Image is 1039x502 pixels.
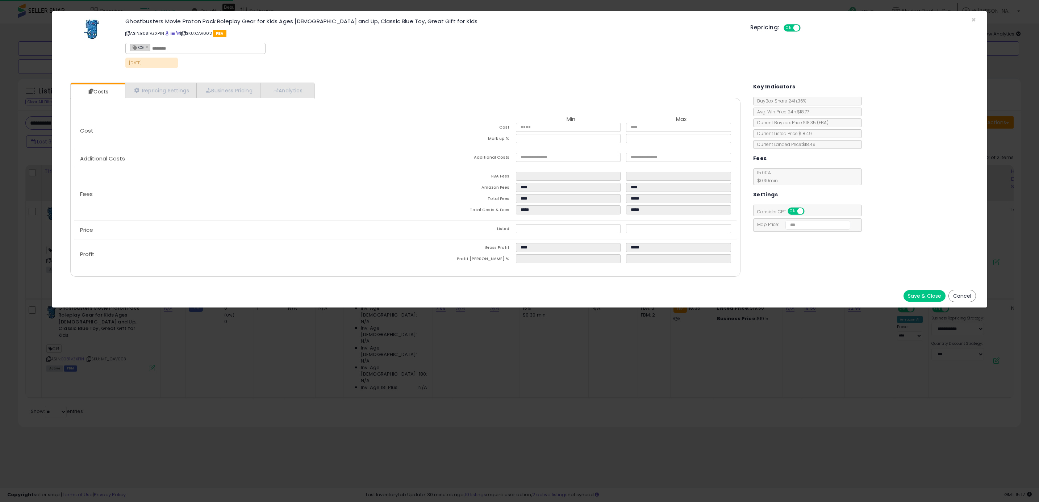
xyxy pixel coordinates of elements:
[405,243,516,254] td: Gross Profit
[405,134,516,145] td: Mark up %
[405,172,516,183] td: FBA Fees
[146,43,150,50] a: ×
[74,227,405,233] p: Price
[84,18,99,40] img: 41ewwbcHfFL._SL60_.jpg
[817,120,829,126] span: ( FBA )
[803,208,815,214] span: OFF
[754,177,778,184] span: $0.30 min
[405,194,516,205] td: Total Fees
[74,191,405,197] p: Fees
[516,116,626,123] th: Min
[176,30,180,36] a: Your listing only
[753,190,778,199] h5: Settings
[948,290,976,302] button: Cancel
[754,209,814,215] span: Consider CPT:
[785,25,794,31] span: ON
[171,30,175,36] a: All offer listings
[74,156,405,162] p: Additional Costs
[125,28,739,39] p: ASIN: B081VZXP1N | SKU: CAV003
[904,290,946,302] button: Save & Close
[405,183,516,194] td: Amazon Fees
[125,58,178,68] p: [DATE]
[754,109,809,115] span: Avg. Win Price 24h: $18.77
[803,120,829,126] span: $18.35
[125,83,197,98] a: Repricing Settings
[754,120,829,126] span: Current Buybox Price:
[754,141,815,147] span: Current Landed Price: $18.49
[754,221,850,227] span: Map Price:
[754,170,778,184] span: 15.00 %
[74,128,405,134] p: Cost
[165,30,169,36] a: BuyBox page
[405,254,516,265] td: Profit [PERSON_NAME] %
[754,98,806,104] span: BuyBox Share 24h: 36%
[405,205,516,217] td: Total Costs & Fees
[74,251,405,257] p: Profit
[626,116,737,123] th: Max
[750,25,779,30] h5: Repricing:
[971,14,976,25] span: ×
[213,30,226,37] span: FBA
[260,83,314,98] a: Analytics
[197,83,260,98] a: Business Pricing
[125,18,739,24] h3: Ghostbusters Movie Proton Pack Roleplay Gear for Kids Ages [DEMOGRAPHIC_DATA] and Up, Classic Blu...
[405,123,516,134] td: Cost
[788,208,797,214] span: ON
[753,154,767,163] h5: Fees
[405,153,516,164] td: Additional Costs
[71,84,124,99] a: Costs
[800,25,811,31] span: OFF
[754,130,812,137] span: Current Listed Price: $18.49
[130,44,144,50] span: CG
[753,82,796,91] h5: Key Indicators
[405,224,516,235] td: Listed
